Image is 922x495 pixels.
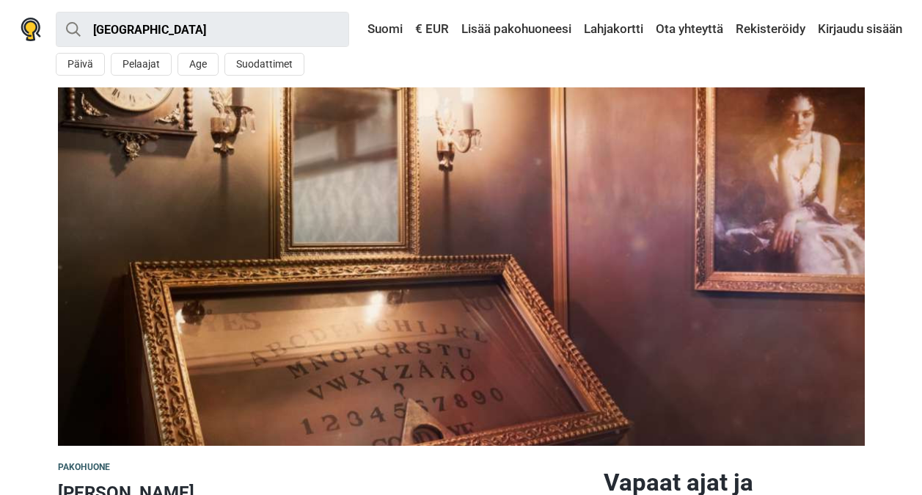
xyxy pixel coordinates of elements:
input: kokeile “London” [56,12,349,47]
button: Suodattimet [224,53,304,76]
a: Lahjakortti [580,16,647,43]
a: € EUR [411,16,453,43]
a: Suomi [354,16,406,43]
a: Kirjaudu sisään [814,16,902,43]
a: Ota yhteyttä [652,16,727,43]
button: Pelaajat [111,53,172,76]
img: Suomi [357,24,367,35]
img: Nowescape logo [21,18,41,41]
button: Päivä [56,53,105,76]
a: Lisää pakohuoneesi [458,16,575,43]
button: Age [178,53,219,76]
a: Rekisteröidy [732,16,809,43]
span: Pakohuone [58,462,111,472]
img: Marien Muotokuvat photo 1 [58,87,865,446]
